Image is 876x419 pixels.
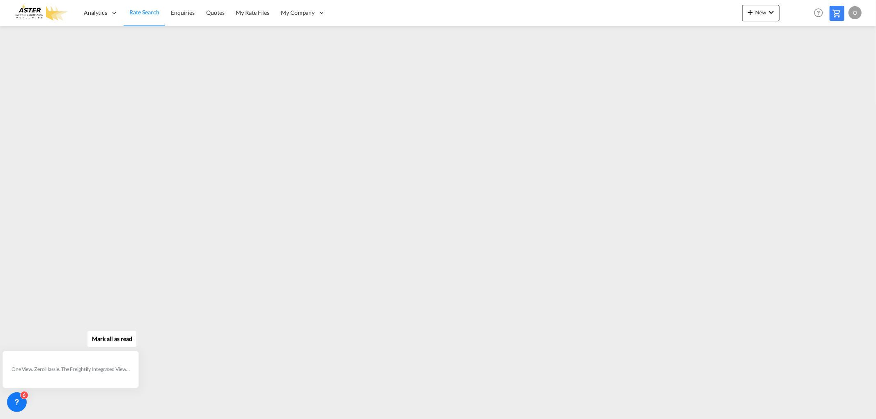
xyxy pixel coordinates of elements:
[742,5,779,21] button: icon-plus 400-fgNewicon-chevron-down
[848,6,862,19] div: O
[766,7,776,17] md-icon: icon-chevron-down
[236,9,270,16] span: My Rate Files
[812,6,825,20] span: Help
[281,9,315,17] span: My Company
[171,9,195,16] span: Enquiries
[84,9,107,17] span: Analytics
[12,4,68,22] img: e3303e4028ba11efbf5f992c85cc34d8.png
[206,9,224,16] span: Quotes
[812,6,830,21] div: Help
[129,9,159,16] span: Rate Search
[745,9,776,16] span: New
[745,7,755,17] md-icon: icon-plus 400-fg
